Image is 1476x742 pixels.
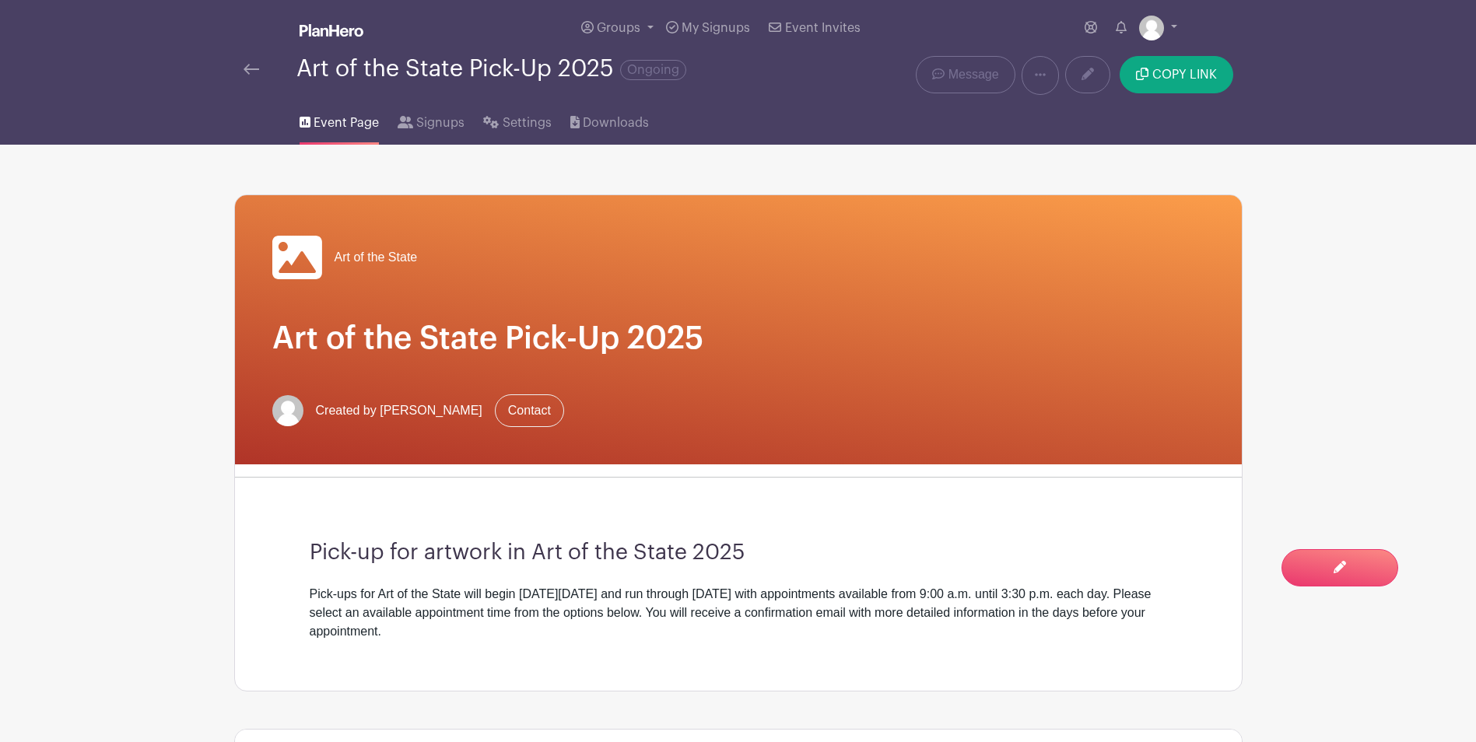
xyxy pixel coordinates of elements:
[1152,68,1217,81] span: COPY LINK
[682,22,750,34] span: My Signups
[1139,16,1164,40] img: default-ce2991bfa6775e67f084385cd625a349d9dcbb7a52a09fb2fda1e96e2d18dcdb.png
[416,114,465,132] span: Signups
[785,22,861,34] span: Event Invites
[316,401,482,420] span: Created by [PERSON_NAME]
[1120,56,1232,93] button: COPY LINK
[948,65,999,84] span: Message
[398,95,465,145] a: Signups
[495,394,564,427] a: Contact
[300,24,363,37] img: logo_white-6c42ec7e38ccf1d336a20a19083b03d10ae64f83f12c07503d8b9e83406b4c7d.svg
[244,64,259,75] img: back-arrow-29a5d9b10d5bd6ae65dc969a981735edf675c4d7a1fe02e03b50dbd4ba3cdb55.svg
[272,320,1204,357] h1: Art of the State Pick-Up 2025
[583,114,649,132] span: Downloads
[300,95,379,145] a: Event Page
[503,114,552,132] span: Settings
[310,585,1167,641] div: Pick-ups for Art of the State will begin [DATE][DATE] and run through [DATE] with appointments av...
[916,56,1015,93] a: Message
[483,95,551,145] a: Settings
[570,95,649,145] a: Downloads
[335,248,418,267] span: Art of the State
[620,60,686,80] span: Ongoing
[272,395,303,426] img: default-ce2991bfa6775e67f084385cd625a349d9dcbb7a52a09fb2fda1e96e2d18dcdb.png
[296,56,686,82] div: Art of the State Pick-Up 2025
[310,540,1167,566] h3: Pick-up for artwork in Art of the State 2025
[597,22,640,34] span: Groups
[314,114,379,132] span: Event Page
